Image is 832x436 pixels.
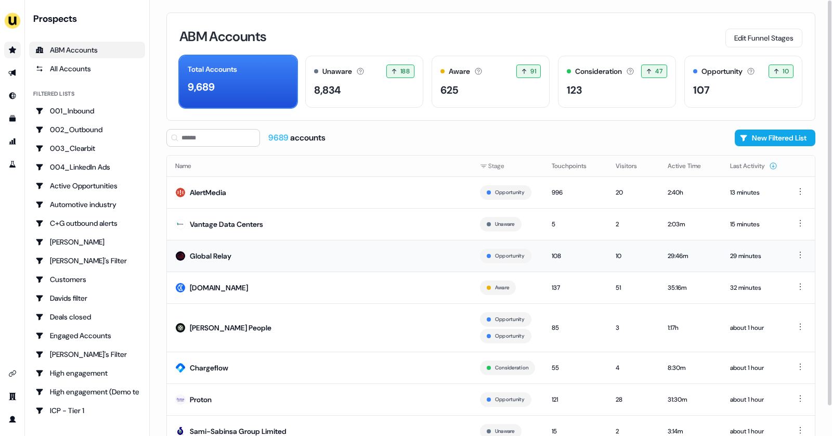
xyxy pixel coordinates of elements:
button: Opportunity [495,331,525,341]
div: Davids filter [35,293,139,303]
a: Go to profile [4,411,21,428]
div: Aware [449,66,470,77]
button: Opportunity [495,315,525,324]
a: Go to Automotive industry [29,196,145,213]
div: [PERSON_NAME]'s Filter [35,255,139,266]
div: [PERSON_NAME] [35,237,139,247]
a: ABM Accounts [29,42,145,58]
div: accounts [268,132,326,144]
button: Opportunity [495,395,525,404]
div: Proton [190,394,212,405]
div: Customers [35,274,139,285]
a: Go to ICP - Tier 1 [29,402,145,419]
button: Unaware [495,220,515,229]
div: 3 [616,323,651,333]
button: Edit Funnel Stages [725,29,802,47]
button: Aware [495,283,509,292]
div: 121 [552,394,599,405]
div: Opportunity [701,66,743,77]
div: 2 [616,219,651,229]
div: 35:16m [668,283,713,293]
a: Go to 002_Outbound [29,121,145,138]
div: 31:30m [668,394,713,405]
div: 123 [567,82,582,98]
div: [PERSON_NAME] People [190,323,271,333]
div: 10 [616,251,651,261]
h3: ABM Accounts [179,30,266,43]
div: 13 minutes [730,187,777,198]
div: 004_LinkedIn Ads [35,162,139,172]
div: Total Accounts [188,64,237,75]
span: 91 [530,66,536,76]
button: Active Time [668,157,713,175]
a: Go to Davids filter [29,290,145,306]
div: 003_Clearbit [35,143,139,153]
button: Visitors [616,157,649,175]
th: Name [167,156,472,176]
span: 47 [655,66,662,76]
div: Chargeflow [190,363,228,373]
div: 2:03m [668,219,713,229]
button: Touchpoints [552,157,599,175]
div: about 1 hour [730,323,777,333]
div: Prospects [33,12,145,25]
div: 002_Outbound [35,124,139,135]
a: Go to High engagement [29,365,145,381]
div: [DOMAIN_NAME] [190,283,248,293]
div: High engagement [35,368,139,378]
button: Consideration [495,363,528,373]
div: Automotive industry [35,199,139,210]
div: Filtered lists [33,89,74,98]
div: 2:40h [668,187,713,198]
div: 8,834 [314,82,341,98]
span: 10 [783,66,789,76]
div: about 1 hour [730,363,777,373]
a: Go to team [4,388,21,405]
div: 32 minutes [730,283,777,293]
a: Go to Charlotte Stone [29,234,145,250]
div: All Accounts [35,63,139,74]
div: 001_Inbound [35,106,139,116]
div: 137 [552,283,599,293]
div: AlertMedia [190,187,226,198]
a: Go to 001_Inbound [29,102,145,119]
div: Consideration [575,66,622,77]
div: 15 minutes [730,219,777,229]
div: Global Relay [190,251,231,261]
div: Deals closed [35,312,139,322]
div: 28 [616,394,651,405]
a: Go to Active Opportunities [29,177,145,194]
a: Go to Engaged Accounts [29,327,145,344]
div: High engagement (Demo testing) [35,387,139,397]
a: Go to outbound experience [4,65,21,81]
div: 107 [693,82,710,98]
div: 108 [552,251,599,261]
div: Unaware [322,66,352,77]
a: Go to Inbound [4,87,21,104]
div: [PERSON_NAME]'s Filter [35,349,139,360]
a: Go to 004_LinkedIn Ads [29,159,145,175]
div: 9,689 [188,79,215,95]
div: 29 minutes [730,251,777,261]
span: 9689 [268,132,290,143]
div: 8:30m [668,363,713,373]
div: Vantage Data Centers [190,219,263,229]
a: Go to integrations [4,365,21,382]
div: Stage [480,161,535,171]
a: Go to prospects [4,42,21,58]
a: Go to experiments [4,156,21,173]
a: Go to High engagement (Demo testing) [29,383,145,400]
div: ABM Accounts [35,45,139,55]
div: 29:46m [668,251,713,261]
div: 5 [552,219,599,229]
div: C+G outbound alerts [35,218,139,228]
button: Opportunity [495,188,525,197]
div: 4 [616,363,651,373]
div: about 1 hour [730,394,777,405]
button: Unaware [495,427,515,436]
div: 625 [440,82,458,98]
div: 20 [616,187,651,198]
div: 55 [552,363,599,373]
div: 1:17h [668,323,713,333]
div: Engaged Accounts [35,330,139,341]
